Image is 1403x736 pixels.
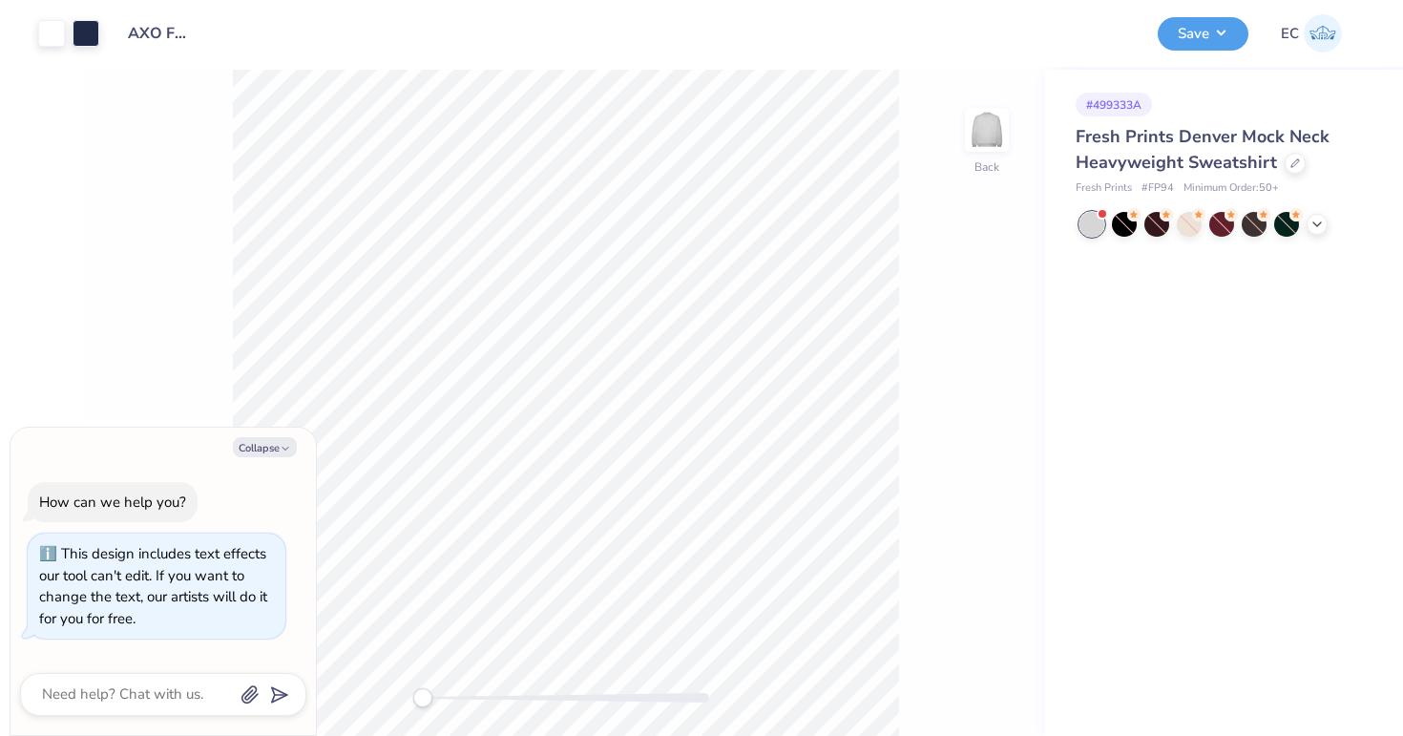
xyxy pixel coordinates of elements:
[1281,23,1299,45] span: EC
[413,688,432,707] div: Accessibility label
[968,111,1006,149] img: Back
[39,544,267,628] div: This design includes text effects our tool can't edit. If you want to change the text, our artist...
[114,14,207,53] input: Untitled Design
[1076,180,1132,197] span: Fresh Prints
[1183,180,1279,197] span: Minimum Order: 50 +
[1141,180,1174,197] span: # FP94
[1076,125,1330,174] span: Fresh Prints Denver Mock Neck Heavyweight Sweatshirt
[233,437,297,457] button: Collapse
[1076,93,1152,116] div: # 499333A
[1304,14,1342,53] img: Emma Cramond
[1158,17,1248,51] button: Save
[39,493,186,512] div: How can we help you?
[974,158,999,176] div: Back
[1272,14,1351,53] a: EC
